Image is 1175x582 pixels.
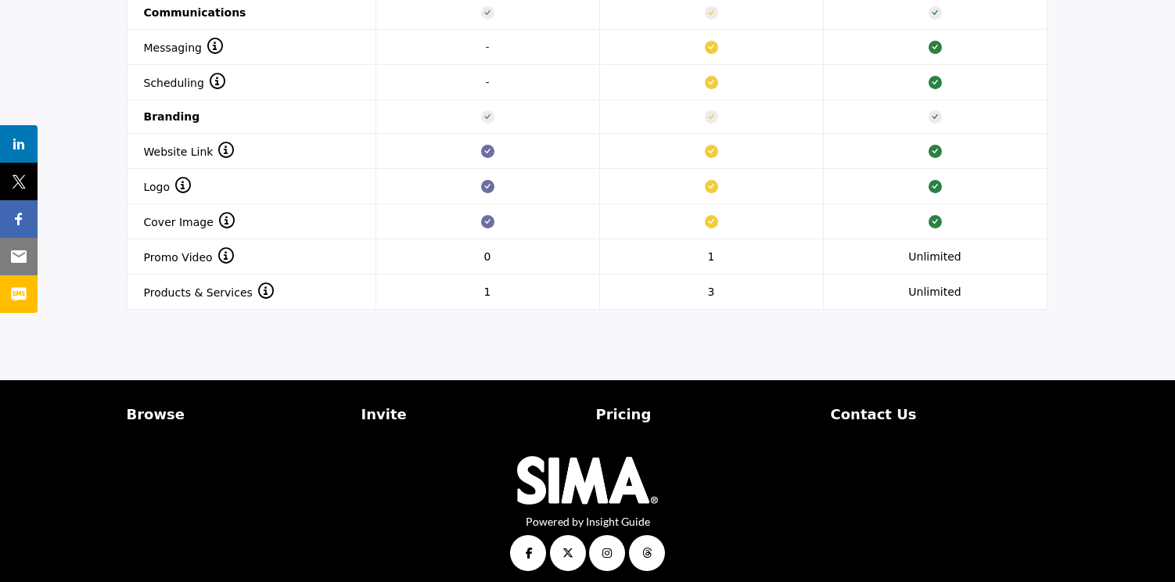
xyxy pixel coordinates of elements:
[484,250,491,263] span: 0
[144,216,235,228] span: Cover Image
[708,286,715,298] span: 3
[361,404,580,425] a: Invite
[144,6,246,19] strong: Communications
[144,77,225,89] span: Scheduling
[375,30,599,65] td: -
[908,286,961,298] span: Unlimited
[908,250,961,263] span: Unlimited
[629,535,665,571] a: Threads Link
[510,535,546,571] a: Facebook Link
[550,535,586,571] a: Twitter Link
[144,181,192,193] span: Logo
[708,250,715,263] span: 1
[144,251,234,264] span: Promo Video
[375,65,599,100] td: -
[144,286,274,299] span: Products & Services
[127,404,345,425] a: Browse
[144,41,223,54] span: Messaging
[589,535,625,571] a: Instagram Link
[144,145,235,158] span: Website Link
[517,456,658,505] img: No Site Logo
[596,404,814,425] a: Pricing
[831,404,1049,425] a: Contact Us
[484,286,491,298] span: 1
[526,515,650,528] a: Powered by Insight Guide
[144,110,200,123] strong: Branding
